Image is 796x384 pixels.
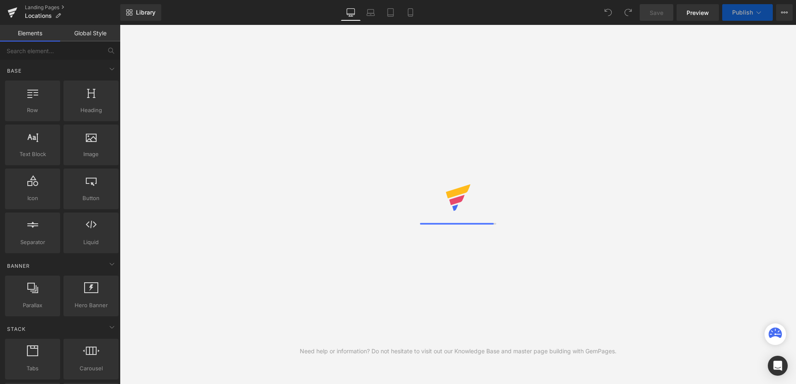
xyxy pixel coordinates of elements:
span: Separator [7,238,58,247]
div: Need help or information? Do not hesitate to visit out our Knowledge Base and master page buildin... [300,347,616,356]
span: Hero Banner [66,301,116,310]
span: Liquid [66,238,116,247]
span: Carousel [66,364,116,373]
span: Preview [687,8,709,17]
a: Laptop [361,4,381,21]
span: Locations [25,12,52,19]
a: Landing Pages [25,4,120,11]
span: Banner [6,262,31,270]
a: Tablet [381,4,400,21]
button: Redo [620,4,636,21]
span: Heading [66,106,116,115]
span: Parallax [7,301,58,310]
span: Publish [732,9,753,16]
button: More [776,4,793,21]
span: Icon [7,194,58,203]
span: Text Block [7,150,58,159]
a: Mobile [400,4,420,21]
button: Undo [600,4,616,21]
span: Save [650,8,663,17]
span: Library [136,9,155,16]
span: Base [6,67,22,75]
span: Image [66,150,116,159]
span: Row [7,106,58,115]
a: Preview [677,4,719,21]
span: Button [66,194,116,203]
a: New Library [120,4,161,21]
button: Publish [722,4,773,21]
span: Stack [6,325,27,333]
div: Open Intercom Messenger [768,356,788,376]
a: Global Style [60,25,120,42]
span: Tabs [7,364,58,373]
a: Desktop [341,4,361,21]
